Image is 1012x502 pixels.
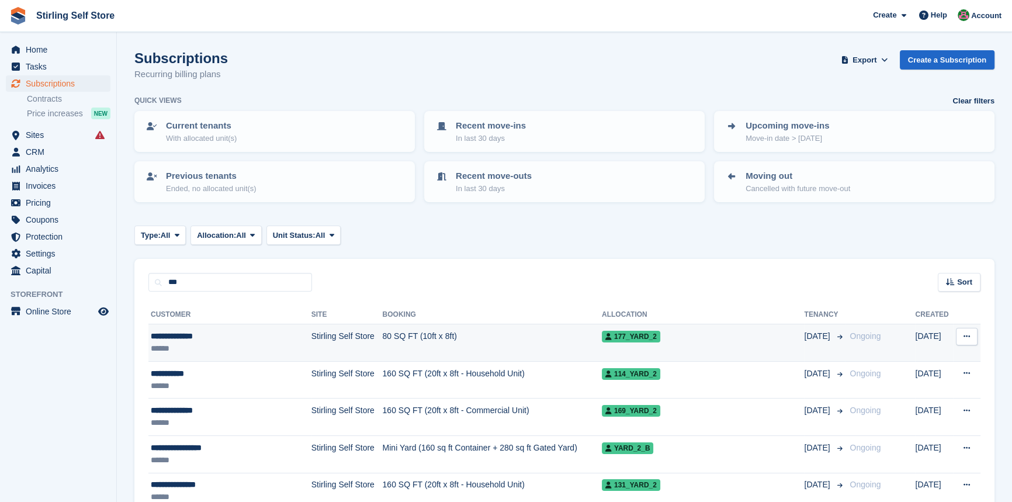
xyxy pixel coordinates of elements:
[6,303,110,320] a: menu
[136,162,414,201] a: Previous tenants Ended, no allocated unit(s)
[236,230,246,241] span: All
[602,331,660,342] span: 177_Yard_2
[804,306,845,324] th: Tenancy
[804,479,832,491] span: [DATE]
[6,178,110,194] a: menu
[6,212,110,228] a: menu
[26,195,96,211] span: Pricing
[266,226,341,245] button: Unit Status: All
[900,50,994,70] a: Create a Subscription
[383,324,602,362] td: 80 SQ FT (10ft x 8ft)
[27,94,110,105] a: Contracts
[383,435,602,473] td: Mini Yard (160 sq ft Container + 280 sq ft Gated Yard)
[931,9,947,21] span: Help
[850,480,881,489] span: Ongoing
[746,133,829,144] p: Move-in date > [DATE]
[134,226,186,245] button: Type: All
[32,6,119,25] a: Stirling Self Store
[915,399,952,436] td: [DATE]
[456,183,532,195] p: In last 30 days
[311,306,383,324] th: Site
[26,144,96,160] span: CRM
[197,230,236,241] span: Allocation:
[273,230,316,241] span: Unit Status:
[425,112,703,151] a: Recent move-ins In last 30 days
[456,169,532,183] p: Recent move-outs
[746,183,850,195] p: Cancelled with future move-out
[316,230,325,241] span: All
[95,130,105,140] i: Smart entry sync failures have occurred
[456,133,526,144] p: In last 30 days
[166,119,237,133] p: Current tenants
[456,119,526,133] p: Recent move-ins
[134,68,228,81] p: Recurring billing plans
[26,127,96,143] span: Sites
[6,262,110,279] a: menu
[602,306,805,324] th: Allocation
[915,324,952,362] td: [DATE]
[96,304,110,318] a: Preview store
[311,324,383,362] td: Stirling Self Store
[804,368,832,380] span: [DATE]
[9,7,27,25] img: stora-icon-8386f47178a22dfd0bd8f6a31ec36ba5ce8667c1dd55bd0f319d3a0aa187defe.svg
[6,144,110,160] a: menu
[850,331,881,341] span: Ongoing
[958,9,969,21] img: Lucy
[602,405,660,417] span: 169_Yard_2
[26,161,96,177] span: Analytics
[26,229,96,245] span: Protection
[134,95,182,106] h6: Quick views
[6,161,110,177] a: menu
[850,406,881,415] span: Ongoing
[602,368,660,380] span: 114_Yard_2
[161,230,171,241] span: All
[6,41,110,58] a: menu
[383,399,602,436] td: 160 SQ FT (20ft x 8ft - Commercial Unit)
[915,361,952,399] td: [DATE]
[383,306,602,324] th: Booking
[134,50,228,66] h1: Subscriptions
[141,230,161,241] span: Type:
[166,169,257,183] p: Previous tenants
[873,9,896,21] span: Create
[715,162,993,201] a: Moving out Cancelled with future move-out
[6,195,110,211] a: menu
[11,289,116,300] span: Storefront
[915,306,952,324] th: Created
[311,361,383,399] td: Stirling Self Store
[602,442,654,454] span: Yard_2_B
[190,226,262,245] button: Allocation: All
[27,108,83,119] span: Price increases
[804,330,832,342] span: [DATE]
[26,245,96,262] span: Settings
[602,479,660,491] span: 131_Yard_2
[383,361,602,399] td: 160 SQ FT (20ft x 8ft - Household Unit)
[746,119,829,133] p: Upcoming move-ins
[839,50,890,70] button: Export
[850,443,881,452] span: Ongoing
[6,75,110,92] a: menu
[850,369,881,378] span: Ongoing
[26,41,96,58] span: Home
[148,306,311,324] th: Customer
[26,58,96,75] span: Tasks
[91,108,110,119] div: NEW
[6,229,110,245] a: menu
[26,212,96,228] span: Coupons
[6,245,110,262] a: menu
[715,112,993,151] a: Upcoming move-ins Move-in date > [DATE]
[166,183,257,195] p: Ended, no allocated unit(s)
[26,262,96,279] span: Capital
[804,404,832,417] span: [DATE]
[952,95,994,107] a: Clear filters
[915,435,952,473] td: [DATE]
[746,169,850,183] p: Moving out
[26,178,96,194] span: Invoices
[425,162,703,201] a: Recent move-outs In last 30 days
[26,303,96,320] span: Online Store
[6,58,110,75] a: menu
[957,276,972,288] span: Sort
[27,107,110,120] a: Price increases NEW
[136,112,414,151] a: Current tenants With allocated unit(s)
[311,435,383,473] td: Stirling Self Store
